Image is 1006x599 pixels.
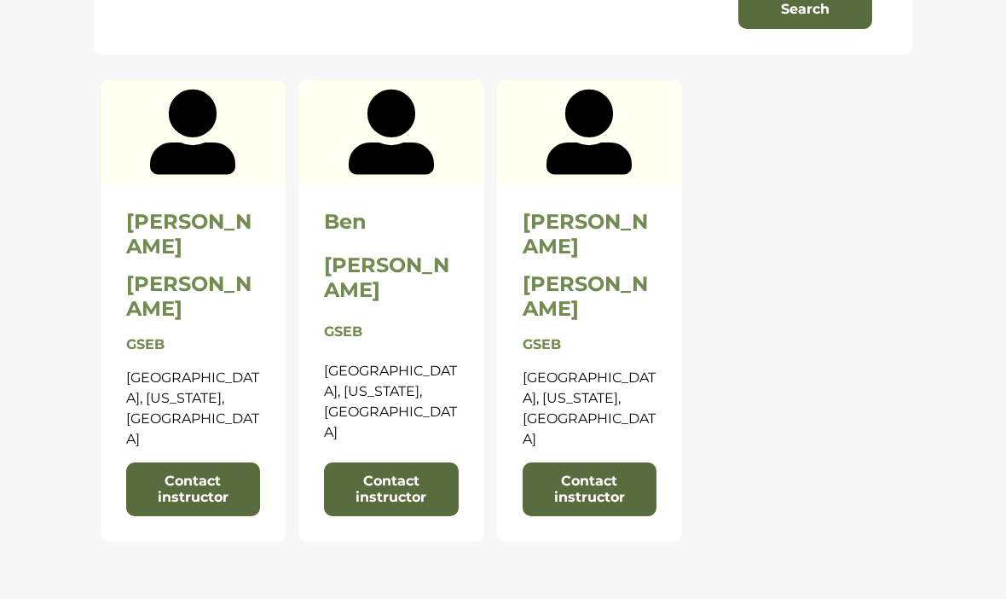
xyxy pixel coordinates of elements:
p: [GEOGRAPHIC_DATA], [US_STATE], [GEOGRAPHIC_DATA] [126,368,261,450]
h2: [PERSON_NAME] [126,272,261,322]
a: Contact instructor [324,462,459,516]
a: Contact instructor [523,462,657,516]
p: GSEB [126,334,261,355]
h2: [PERSON_NAME] [523,272,657,322]
p: [GEOGRAPHIC_DATA], [US_STATE], [GEOGRAPHIC_DATA] [324,361,459,443]
p: GSEB [324,322,459,342]
h2: [PERSON_NAME] [523,210,657,259]
h2: [PERSON_NAME] [126,210,261,259]
h2: [PERSON_NAME] [324,253,459,303]
h2: Ben [324,210,459,235]
a: Contact instructor [126,462,261,516]
p: GSEB [523,334,657,355]
p: [GEOGRAPHIC_DATA], [US_STATE], [GEOGRAPHIC_DATA] [523,368,657,450]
